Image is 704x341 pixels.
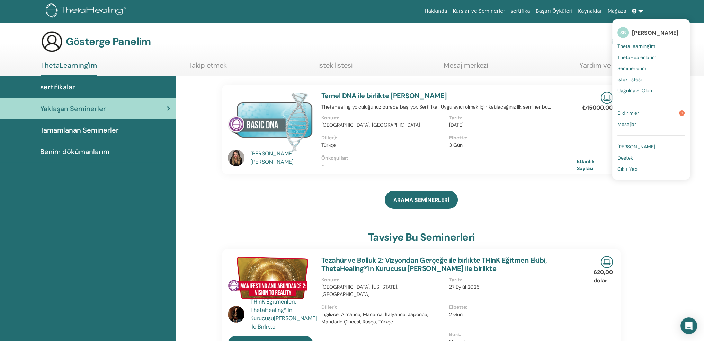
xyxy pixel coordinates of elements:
font: Kaynaklar [578,8,602,14]
font: ₺15000,00 [582,104,613,111]
font: ThetaLearning'im [617,43,655,49]
font: Bildirimler [617,110,639,116]
a: Seminerlerim [617,63,685,74]
font: : [466,304,467,310]
font: Destek [617,155,633,161]
font: Tarih [449,276,461,283]
font: [GEOGRAPHIC_DATA], [GEOGRAPHIC_DATA] [321,122,420,128]
font: Benim dökümanlarım [40,147,109,156]
font: Yaklaşan Seminerler [40,104,106,113]
font: [DATE] [449,122,463,128]
img: Temel DNA [228,92,313,152]
a: Kurslar ve Seminerler [450,5,508,18]
font: Konum [321,114,338,121]
a: istek listesi [318,61,353,75]
a: Takip etmek [188,61,227,75]
a: istek listesi [617,74,685,85]
a: Kaynaklar [575,5,605,18]
a: Mağaza [605,5,629,18]
font: Tarih [449,114,461,121]
a: sertifika [508,5,533,18]
font: Mağaza [607,8,626,14]
a: THInK Eğitmenleri, ThetaHealing®'in Kurucusu[PERSON_NAME] ile Birlikte [250,298,314,331]
font: : [338,276,339,283]
font: sertifikalar [40,83,75,92]
div: Intercom Messenger'ı açın [680,317,697,334]
a: Hakkında [422,5,450,18]
font: Etkinlik Sayfası [577,158,595,171]
font: Tamamlanan Seminerler [40,126,119,135]
font: : [338,114,339,121]
font: ARAMA SEMİNERLERİ [393,196,449,204]
a: SB[PERSON_NAME] [617,25,685,41]
a: Başarı Öyküleri [533,5,575,18]
font: : [466,135,467,141]
font: Seminerlerim [617,65,646,71]
font: [PERSON_NAME] [632,29,678,36]
img: generic-user-icon.jpg [41,31,63,53]
font: THInK Eğitmenleri, ThetaHealing®'in Kurucusu [250,298,296,322]
a: Hesabım [611,34,642,49]
font: Elbette [449,304,466,310]
font: Mesaj merkezi [444,61,488,70]
img: Tezahür ve Bolluk 2: Vizyondan Gerçeğe [228,256,313,300]
font: Önkoşullar [321,155,347,161]
a: Mesaj merkezi [444,61,488,75]
font: istek listesi [617,76,642,83]
font: istek listesi [318,61,353,70]
font: Konum [321,276,338,283]
font: [PERSON_NAME] ile Birlikte [250,315,317,330]
font: Yardım ve Kaynaklar [579,61,643,70]
a: Çıkış Yap [617,163,685,174]
a: Etkinlik Sayfası [577,157,622,171]
font: Diller) [321,135,336,141]
img: logo.png [46,3,128,19]
font: [PERSON_NAME] [617,144,655,150]
img: default.jpg [228,150,244,166]
a: [PERSON_NAME] [617,141,685,152]
font: Kurslar ve Seminerler [453,8,505,14]
font: [PERSON_NAME] [250,158,294,165]
font: : [336,135,337,141]
font: Başarı Öyküleri [536,8,572,14]
a: Yardım ve Kaynaklar [579,61,643,75]
font: Hakkında [425,8,447,14]
img: cog.svg [611,36,620,48]
img: Canlı Çevrimiçi Seminer [601,92,613,104]
font: : [461,114,462,121]
font: - [321,162,324,168]
font: [PERSON_NAME] [250,150,294,157]
font: tavsiye bu seminerleri [368,230,474,244]
font: Takip etmek [188,61,227,70]
font: [GEOGRAPHIC_DATA], [US_STATE], [GEOGRAPHIC_DATA] [321,284,398,297]
font: Burs [449,331,460,338]
font: 620,00 dolar [594,268,613,284]
font: 2 Gün [449,311,463,317]
font: Çıkış Yap [617,166,638,172]
a: Mesajlar [617,119,685,130]
font: Mesajlar [617,121,636,127]
a: ARAMA SEMİNERLERİ [385,191,458,209]
a: [PERSON_NAME] [PERSON_NAME] [250,150,314,166]
font: ThetaHealer'larım [617,54,656,60]
a: Tezahür ve Bolluk 2: Vizyondan Gerçeğe ile birlikte THInK Eğitmen Ekibi, ThetaHealing®'in Kurucus... [321,256,547,273]
font: Elbette [449,135,466,141]
font: 1 [681,111,683,116]
font: : [336,304,337,310]
a: Uygulayıcı Olun [617,85,685,96]
font: 27 Eylül 2025 [449,284,480,290]
font: : [347,155,348,161]
img: Canlı Çevrimiçi Seminer [601,256,613,268]
font: Türkçe [321,142,336,148]
font: ThetaLearning'im [41,61,97,70]
img: default.jpg [228,306,244,323]
a: ThetaLearning'im [41,61,97,76]
font: : [460,331,461,338]
font: Uygulayıcı Olun [617,87,652,94]
a: Temel DNA ile birlikte [PERSON_NAME] [321,91,447,100]
font: : [461,276,462,283]
a: Bildirimler1 [617,108,685,119]
a: ThetaHealer'larım [617,52,685,63]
